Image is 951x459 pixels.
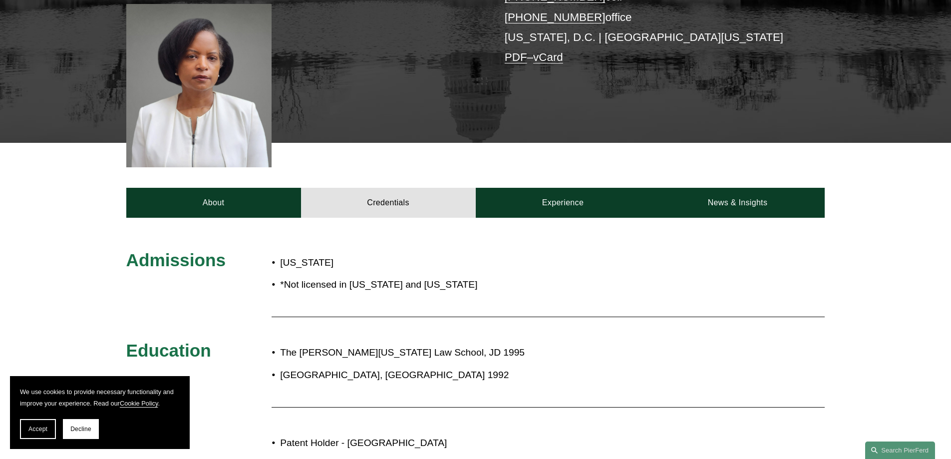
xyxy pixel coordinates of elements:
[476,188,650,218] a: Experience
[280,254,534,272] p: [US_STATE]
[70,426,91,433] span: Decline
[280,435,737,452] p: Patent Holder - [GEOGRAPHIC_DATA]
[126,188,301,218] a: About
[280,276,534,294] p: *Not licensed in [US_STATE] and [US_STATE]
[126,341,211,360] span: Education
[280,367,737,384] p: ​​[GEOGRAPHIC_DATA], [GEOGRAPHIC_DATA] 1992
[120,400,158,407] a: Cookie Policy
[63,419,99,439] button: Decline
[533,51,563,63] a: vCard
[650,188,825,218] a: News & Insights
[505,11,606,23] a: [PHONE_NUMBER]
[301,188,476,218] a: Credentials
[280,344,737,362] p: The [PERSON_NAME][US_STATE] Law School, JD 1995
[20,419,56,439] button: Accept
[20,386,180,409] p: We use cookies to provide necessary functionality and improve your experience. Read our .
[10,376,190,449] section: Cookie banner
[865,442,935,459] a: Search this site
[505,51,527,63] a: PDF
[126,250,226,270] span: Admissions
[28,426,47,433] span: Accept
